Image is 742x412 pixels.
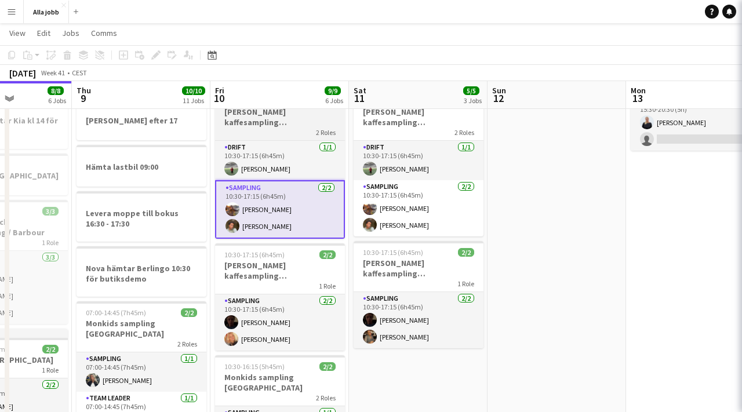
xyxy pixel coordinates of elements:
span: 2/2 [42,345,59,353]
span: 2 Roles [454,128,474,137]
span: 11 [352,92,366,105]
span: 12 [490,92,506,105]
app-job-card: Nova hämtar Berlingo 10:30 för butiksdemo [77,246,206,297]
app-card-role: Sampling2/210:30-17:15 (6h45m)[PERSON_NAME][PERSON_NAME] [354,292,483,348]
span: Jobs [62,28,79,38]
app-card-role: Sampling1/107:00-14:45 (7h45m)[PERSON_NAME] [77,352,206,392]
span: 10:30-16:15 (5h45m) [224,362,285,371]
span: 5/5 [463,86,479,95]
span: 2 Roles [316,128,336,137]
a: Comms [86,25,122,41]
app-card-role: Sampling2/210:30-17:15 (6h45m)[PERSON_NAME][PERSON_NAME] [215,180,345,239]
span: 2/2 [181,308,197,317]
h3: [PERSON_NAME] kaffesampling [GEOGRAPHIC_DATA] [215,260,345,281]
span: Fri [215,85,224,96]
h3: [PERSON_NAME] kaffesampling [GEOGRAPHIC_DATA] [354,258,483,279]
div: CEST [72,68,87,77]
div: 6 Jobs [48,96,66,105]
span: 9/9 [325,86,341,95]
span: 1 Role [457,279,474,288]
span: Sun [492,85,506,96]
app-card-role: Sampling2/210:30-17:15 (6h45m)[PERSON_NAME][PERSON_NAME] [354,180,483,236]
app-job-card: 10:30-17:15 (6h45m)3/3[PERSON_NAME] kaffesampling [GEOGRAPHIC_DATA]2 RolesDrift1/110:30-17:15 (6h... [354,90,483,236]
span: 07:00-14:45 (7h45m) [86,308,146,317]
span: 10/10 [182,86,205,95]
span: 8/8 [48,86,64,95]
div: 11 Jobs [183,96,205,105]
h3: Hämta lastbil 09:00 [77,162,206,172]
span: Sat [354,85,366,96]
h3: [PERSON_NAME] efter 17 [77,115,206,126]
span: 10:30-17:15 (6h45m) [224,250,285,259]
div: 3 Jobs [464,96,482,105]
span: 1 Role [42,366,59,374]
app-job-card: Hämta lastbil 09:00 [77,145,206,187]
span: 2 Roles [316,393,336,402]
span: Mon [631,85,646,96]
span: View [9,28,26,38]
h3: [PERSON_NAME] kaffesampling [GEOGRAPHIC_DATA] [215,107,345,127]
span: 2/2 [458,248,474,257]
a: Jobs [57,25,84,41]
h3: [PERSON_NAME] kaffesampling [GEOGRAPHIC_DATA] [354,107,483,127]
app-job-card: 10:30-17:15 (6h45m)2/2[PERSON_NAME] kaffesampling [GEOGRAPHIC_DATA]1 RoleSampling2/210:30-17:15 (... [354,241,483,348]
h3: Monkids sampling [GEOGRAPHIC_DATA] [215,372,345,393]
app-job-card: 10:30-17:15 (6h45m)2/2[PERSON_NAME] kaffesampling [GEOGRAPHIC_DATA]1 RoleSampling2/210:30-17:15 (... [215,243,345,351]
span: 3/3 [42,207,59,216]
app-card-role: Drift1/110:30-17:15 (6h45m)[PERSON_NAME] [215,141,345,180]
h3: Levera moppe till bokus 16:30 - 17:30 [77,208,206,229]
h3: Nova hämtar Berlingo 10:30 för butiksdemo [77,263,206,284]
div: 6 Jobs [325,96,343,105]
span: Thu [77,85,91,96]
span: 2/2 [319,362,336,371]
span: Edit [37,28,50,38]
span: 10 [213,92,224,105]
span: 2/2 [319,250,336,259]
app-job-card: Levera moppe till bokus 16:30 - 17:30 [77,191,206,242]
app-card-role: Drift1/110:30-17:15 (6h45m)[PERSON_NAME] [354,141,483,180]
a: View [5,25,30,41]
span: 10:30-17:15 (6h45m) [363,248,423,257]
button: Alla jobb [24,1,69,23]
a: Edit [32,25,55,41]
span: Comms [91,28,117,38]
app-job-card: 10:30-17:15 (6h45m)3/3[PERSON_NAME] kaffesampling [GEOGRAPHIC_DATA]2 RolesDrift1/110:30-17:15 (6h... [215,90,345,239]
h3: Monkids sampling [GEOGRAPHIC_DATA] [77,318,206,339]
div: [DATE] [9,67,36,79]
span: 1 Role [42,238,59,247]
span: Week 41 [38,68,67,77]
app-job-card: [PERSON_NAME] efter 17 [77,99,206,140]
span: 2 Roles [177,340,197,348]
span: 9 [75,92,91,105]
span: 13 [629,92,646,105]
span: 1 Role [319,282,336,290]
app-card-role: Sampling2/210:30-17:15 (6h45m)[PERSON_NAME][PERSON_NAME] [215,294,345,351]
